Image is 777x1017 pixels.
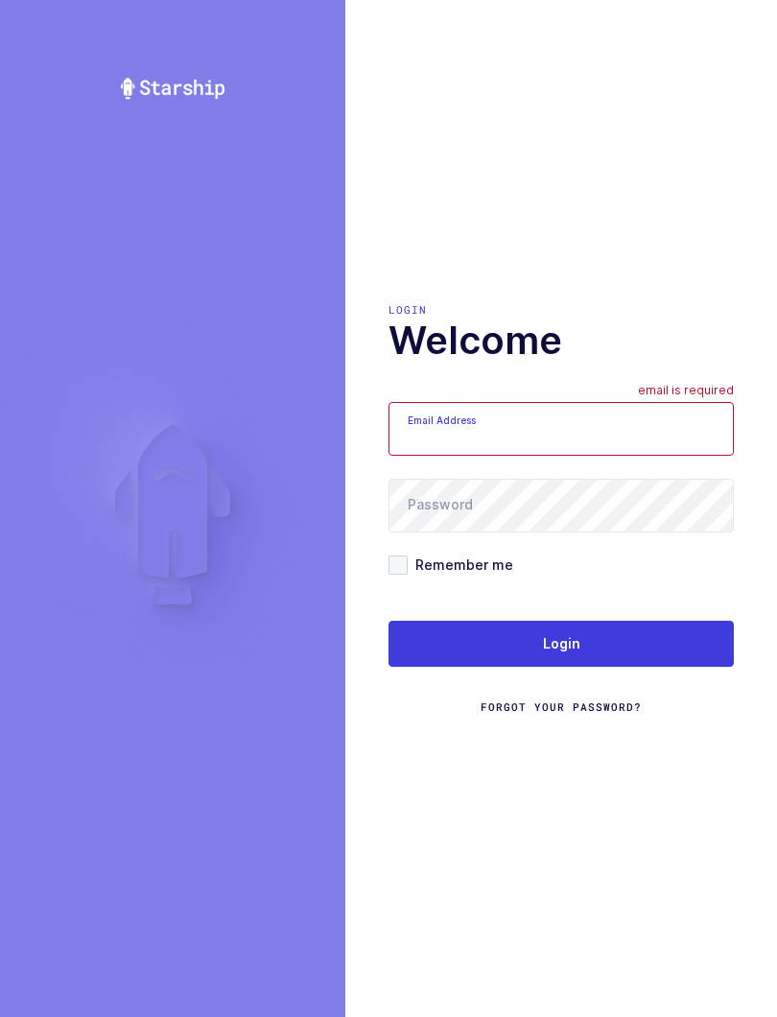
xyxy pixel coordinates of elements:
[388,318,734,364] h1: Welcome
[481,699,642,715] a: Forgot Your Password?
[119,77,226,100] img: Starship
[388,621,734,667] button: Login
[408,556,513,574] span: Remember me
[388,302,734,318] div: Login
[638,383,734,402] div: email is required
[388,479,734,532] input: Password
[543,634,580,653] span: Login
[388,402,734,456] input: Email Address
